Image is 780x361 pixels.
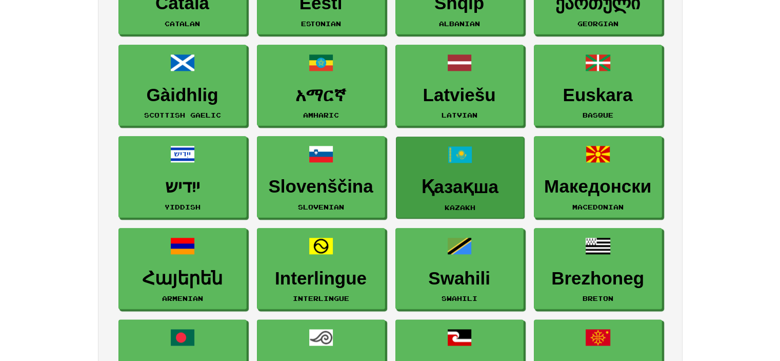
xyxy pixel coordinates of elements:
a: GàidhligScottish Gaelic [118,45,247,126]
h3: Latviešu [401,85,518,105]
a: ՀայերենArmenian [118,228,247,310]
h3: Swahili [401,269,518,289]
small: Swahili [442,295,477,302]
small: Catalan [165,20,200,27]
h3: Interlingue [263,269,379,289]
small: Slovenian [298,203,344,211]
small: Basque [583,111,613,119]
a: InterlingueInterlingue [257,228,385,310]
small: Scottish Gaelic [144,111,221,119]
a: МакедонскиMacedonian [534,136,662,218]
a: EuskaraBasque [534,45,662,126]
small: Albanian [439,20,480,27]
h3: Հայերեն [124,269,241,289]
h3: Euskara [539,85,656,105]
a: SlovenščinaSlovenian [257,136,385,218]
h3: Gàidhlig [124,85,241,105]
small: Georgian [577,20,618,27]
a: SwahiliSwahili [395,228,524,310]
a: BrezhonegBreton [534,228,662,310]
h3: ייִדיש [124,177,241,197]
a: ייִדישYiddish [118,136,247,218]
small: Estonian [301,20,341,27]
a: ҚазақшаKazakh [396,137,524,218]
small: Yiddish [165,203,201,211]
h3: Brezhoneg [539,269,656,289]
h3: Қазақша [402,177,518,197]
h3: Македонски [539,177,656,197]
a: አማርኛAmharic [257,45,385,126]
small: Macedonian [572,203,624,211]
h3: Slovenščina [263,177,379,197]
small: Kazakh [445,204,475,211]
h3: አማርኛ [263,85,379,105]
small: Armenian [162,295,203,302]
small: Breton [583,295,613,302]
small: Amharic [303,111,339,119]
small: Latvian [442,111,477,119]
small: Interlingue [293,295,349,302]
a: LatviešuLatvian [395,45,524,126]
